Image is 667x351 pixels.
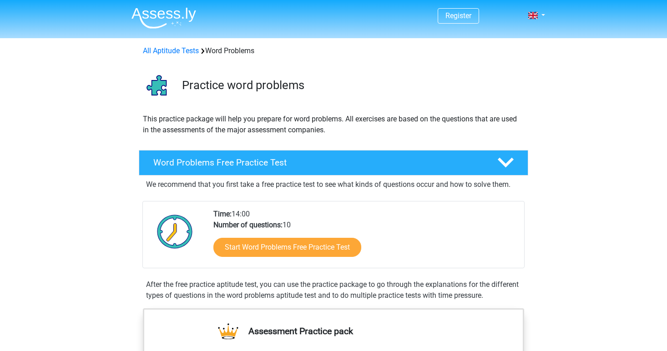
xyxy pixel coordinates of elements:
[153,157,483,168] h4: Word Problems Free Practice Test
[152,209,198,254] img: Clock
[142,279,525,301] div: After the free practice aptitude test, you can use the practice package to go through the explana...
[139,45,528,56] div: Word Problems
[445,11,471,20] a: Register
[143,46,199,55] a: All Aptitude Tests
[131,7,196,29] img: Assessly
[207,209,524,268] div: 14:00 10
[139,67,178,106] img: word problems
[182,78,521,92] h3: Practice word problems
[146,179,521,190] p: We recommend that you first take a free practice test to see what kinds of questions occur and ho...
[143,114,524,135] p: This practice package will help you prepare for word problems. All exercises are based on the que...
[213,238,361,257] a: Start Word Problems Free Practice Test
[135,150,532,175] a: Word Problems Free Practice Test
[213,210,232,218] b: Time:
[213,221,283,229] b: Number of questions:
